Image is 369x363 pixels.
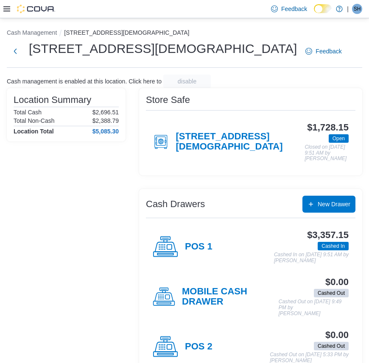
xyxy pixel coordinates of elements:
[163,75,211,88] button: disable
[7,29,57,36] button: Cash Management
[279,299,349,316] p: Cashed Out on [DATE] 9:49 PM by [PERSON_NAME]
[305,144,349,162] p: Closed on [DATE] 9:51 AM by [PERSON_NAME]
[329,134,349,143] span: Open
[318,342,345,350] span: Cashed Out
[281,5,307,13] span: Feedback
[146,199,205,209] h3: Cash Drawers
[321,242,345,250] span: Cashed In
[64,29,189,36] button: [STREET_ADDRESS][DEMOGRAPHIC_DATA]
[302,196,355,213] button: New Drawer
[14,95,91,105] h3: Location Summary
[325,277,349,287] h3: $0.00
[325,330,349,340] h3: $0.00
[333,135,345,142] span: Open
[92,128,119,135] h4: $5,085.30
[314,289,349,297] span: Cashed Out
[307,230,349,240] h3: $3,357.15
[185,341,212,352] h4: POS 2
[314,4,332,13] input: Dark Mode
[29,40,297,57] h1: [STREET_ADDRESS][DEMOGRAPHIC_DATA]
[17,5,55,13] img: Cova
[7,78,162,85] p: Cash management is enabled at this location. Click here to
[318,200,350,208] span: New Drawer
[14,109,42,116] h6: Total Cash
[352,4,362,14] div: Sam Hilchie
[176,131,305,152] h4: [STREET_ADDRESS][DEMOGRAPHIC_DATA]
[302,43,345,60] a: Feedback
[268,0,310,17] a: Feedback
[92,109,119,116] p: $2,696.51
[146,95,190,105] h3: Store Safe
[274,252,349,263] p: Cashed In on [DATE] 9:51 AM by [PERSON_NAME]
[318,289,345,297] span: Cashed Out
[314,13,314,14] span: Dark Mode
[14,117,55,124] h6: Total Non-Cash
[7,28,362,39] nav: An example of EuiBreadcrumbs
[318,242,349,250] span: Cashed In
[178,77,196,86] span: disable
[185,241,212,252] h4: POS 1
[307,122,349,133] h3: $1,728.15
[14,128,54,135] h4: Location Total
[92,117,119,124] p: $2,388.79
[354,4,361,14] span: SH
[7,43,24,60] button: Next
[182,286,279,308] h4: MOBILE CASH DRAWER
[314,342,349,350] span: Cashed Out
[347,4,349,14] p: |
[316,47,341,55] span: Feedback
